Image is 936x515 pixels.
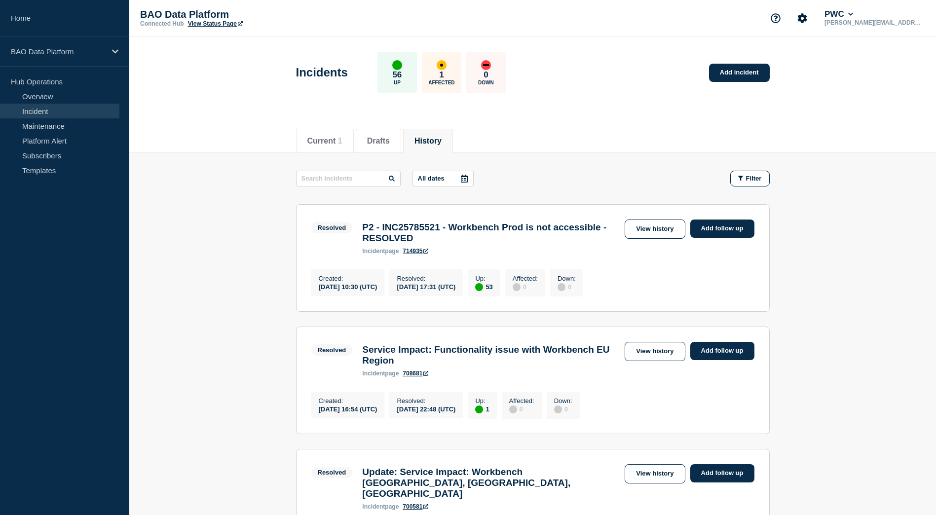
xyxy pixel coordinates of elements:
[765,8,786,29] button: Support
[690,342,754,360] a: Add follow up
[475,275,492,282] p: Up :
[554,405,562,413] div: disabled
[690,464,754,482] a: Add follow up
[338,137,342,145] span: 1
[296,66,348,79] h1: Incidents
[475,283,483,291] div: up
[307,137,342,146] button: Current 1
[362,467,620,499] h3: Update: Service Impact: Workbench [GEOGRAPHIC_DATA], [GEOGRAPHIC_DATA], [GEOGRAPHIC_DATA]
[478,80,494,85] p: Down
[625,342,685,361] a: View history
[319,275,377,282] p: Created :
[367,137,390,146] button: Drafts
[362,248,385,255] span: incident
[319,397,377,405] p: Created :
[823,19,925,26] p: [PERSON_NAME][EMAIL_ADDRESS][PERSON_NAME][DOMAIN_NAME]
[296,171,401,186] input: Search incidents
[311,222,353,233] span: Resolved
[690,220,754,238] a: Add follow up
[513,282,538,291] div: 0
[513,275,538,282] p: Affected :
[362,370,385,377] span: incident
[558,275,576,282] p: Down :
[437,60,447,70] div: affected
[414,137,442,146] button: History
[319,405,377,413] div: [DATE] 16:54 (UTC)
[392,70,402,80] p: 56
[558,283,565,291] div: disabled
[11,47,106,56] p: BAO Data Platform
[792,8,813,29] button: Account settings
[475,397,489,405] p: Up :
[362,344,620,366] h3: Service Impact: Functionality issue with Workbench EU Region
[362,248,399,255] p: page
[746,175,762,182] span: Filter
[392,60,402,70] div: up
[475,282,492,291] div: 53
[311,467,353,478] span: Resolved
[418,175,445,182] p: All dates
[311,344,353,356] span: Resolved
[397,275,455,282] p: Resolved :
[362,222,620,244] h3: P2 - INC25785521 - Workbench Prod is not accessible - RESOLVED
[362,370,399,377] p: page
[481,60,491,70] div: down
[428,80,454,85] p: Affected
[397,397,455,405] p: Resolved :
[403,370,428,377] a: 708681
[140,9,337,20] p: BAO Data Platform
[397,282,455,291] div: [DATE] 17:31 (UTC)
[439,70,444,80] p: 1
[513,283,521,291] div: disabled
[188,20,243,27] a: View Status Page
[509,397,534,405] p: Affected :
[554,397,572,405] p: Down :
[509,405,534,413] div: 0
[475,405,483,413] div: up
[730,171,770,186] button: Filter
[403,248,428,255] a: 714935
[558,282,576,291] div: 0
[823,9,855,19] button: PWC
[509,405,517,413] div: disabled
[554,405,572,413] div: 0
[484,70,488,80] p: 0
[397,405,455,413] div: [DATE] 22:48 (UTC)
[412,171,474,186] button: All dates
[709,64,770,82] a: Add incident
[319,282,377,291] div: [DATE] 10:30 (UTC)
[475,405,489,413] div: 1
[394,80,401,85] p: Up
[140,20,184,27] p: Connected Hub
[362,503,399,510] p: page
[625,464,685,483] a: View history
[403,503,428,510] a: 700581
[625,220,685,239] a: View history
[362,503,385,510] span: incident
